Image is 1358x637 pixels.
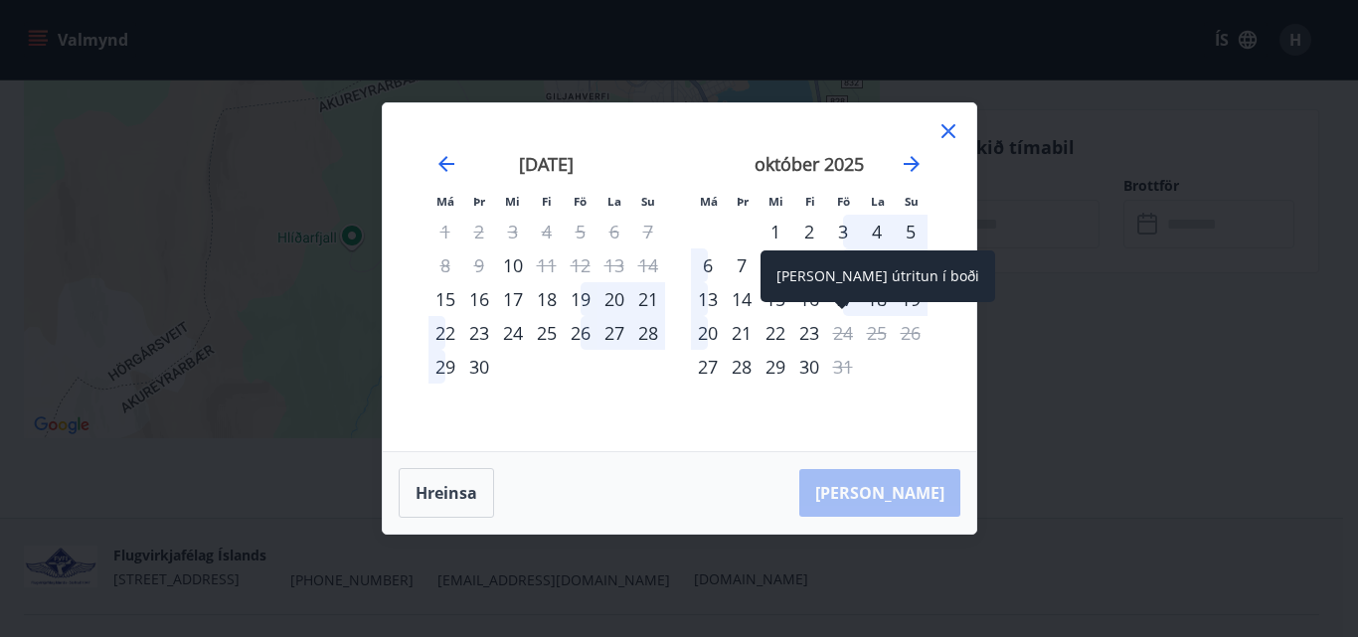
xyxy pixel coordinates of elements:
[428,282,462,316] td: mánudagur, 15. september 2025
[428,316,462,350] div: 22
[700,194,718,209] small: Má
[428,316,462,350] td: mánudagur, 22. september 2025
[826,215,860,248] div: 3
[691,248,725,282] td: mánudagur, 6. október 2025
[530,316,564,350] td: fimmtudagur, 25. september 2025
[631,215,665,248] td: Not available. sunnudagur, 7. september 2025
[428,350,462,384] div: 29
[631,248,665,282] td: Not available. sunnudagur, 14. september 2025
[759,215,792,248] div: 1
[597,215,631,248] td: Not available. laugardagur, 6. september 2025
[597,248,631,282] td: Not available. laugardagur, 13. september 2025
[428,350,462,384] td: mánudagur, 29. september 2025
[860,215,894,248] td: laugardagur, 4. október 2025
[792,248,826,282] div: 9
[496,316,530,350] div: 24
[792,215,826,248] td: fimmtudagur, 2. október 2025
[768,194,783,209] small: Mi
[900,152,924,176] div: Move forward to switch to the next month.
[564,282,597,316] td: föstudagur, 19. september 2025
[725,316,759,350] div: 21
[837,194,850,209] small: Fö
[826,316,860,350] div: Aðeins útritun í boði
[759,316,792,350] td: miðvikudagur, 22. október 2025
[759,350,792,384] td: miðvikudagur, 29. október 2025
[597,282,631,316] td: laugardagur, 20. september 2025
[691,282,725,316] td: mánudagur, 13. október 2025
[631,282,665,316] div: 21
[725,350,759,384] td: þriðjudagur, 28. október 2025
[725,350,759,384] div: 28
[530,282,564,316] div: 18
[462,248,496,282] td: Not available. þriðjudagur, 9. september 2025
[860,248,894,282] td: laugardagur, 11. október 2025
[759,248,792,282] td: miðvikudagur, 8. október 2025
[792,316,826,350] div: 23
[631,316,665,350] td: sunnudagur, 28. september 2025
[407,127,952,427] div: Calendar
[894,215,928,248] td: sunnudagur, 5. október 2025
[792,215,826,248] div: 2
[759,282,792,316] td: miðvikudagur, 15. október 2025
[826,248,860,282] td: föstudagur, 10. október 2025
[759,215,792,248] td: miðvikudagur, 1. október 2025
[691,248,725,282] div: 6
[399,468,494,518] button: Hreinsa
[496,282,530,316] div: 17
[894,316,928,350] td: Not available. sunnudagur, 26. október 2025
[860,316,894,350] td: Not available. laugardagur, 25. október 2025
[530,248,564,282] td: Not available. fimmtudagur, 11. september 2025
[607,194,621,209] small: La
[759,248,792,282] div: 8
[530,215,564,248] td: Not available. fimmtudagur, 4. september 2025
[597,316,631,350] td: laugardagur, 27. september 2025
[826,350,860,384] div: Aðeins útritun í boði
[691,350,725,384] div: Aðeins innritun í boði
[725,282,759,316] div: 14
[530,282,564,316] td: fimmtudagur, 18. september 2025
[894,248,928,282] td: sunnudagur, 12. október 2025
[564,282,597,316] div: 19
[871,194,885,209] small: La
[462,215,496,248] td: Not available. þriðjudagur, 2. september 2025
[631,282,665,316] td: sunnudagur, 21. september 2025
[462,316,496,350] td: þriðjudagur, 23. september 2025
[530,316,564,350] div: 25
[725,316,759,350] td: þriðjudagur, 21. október 2025
[826,248,860,282] div: 10
[496,248,530,282] div: Aðeins innritun í boði
[473,194,485,209] small: Þr
[725,248,759,282] td: þriðjudagur, 7. október 2025
[436,194,454,209] small: Má
[496,215,530,248] td: Not available. miðvikudagur, 3. september 2025
[462,316,496,350] div: 23
[428,282,462,316] div: Aðeins innritun í boði
[462,282,496,316] div: 16
[725,282,759,316] td: þriðjudagur, 14. október 2025
[542,194,552,209] small: Fi
[805,194,815,209] small: Fi
[631,316,665,350] div: 28
[428,248,462,282] td: Not available. mánudagur, 8. september 2025
[530,248,564,282] div: Aðeins útritun í boði
[496,316,530,350] td: miðvikudagur, 24. september 2025
[860,215,894,248] div: 4
[792,350,826,384] td: fimmtudagur, 30. október 2025
[894,248,928,282] div: 12
[691,350,725,384] td: mánudagur, 27. október 2025
[564,316,597,350] td: föstudagur, 26. september 2025
[792,248,826,282] td: fimmtudagur, 9. október 2025
[496,282,530,316] td: miðvikudagur, 17. september 2025
[759,316,792,350] div: 22
[564,316,597,350] div: 26
[737,194,749,209] small: Þr
[755,152,864,176] strong: október 2025
[691,316,725,350] div: 20
[691,282,725,316] div: 13
[428,215,462,248] td: Not available. mánudagur, 1. september 2025
[894,215,928,248] div: 5
[759,282,792,316] div: 15
[826,350,860,384] td: Not available. föstudagur, 31. október 2025
[462,350,496,384] td: þriðjudagur, 30. september 2025
[860,248,894,282] div: 11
